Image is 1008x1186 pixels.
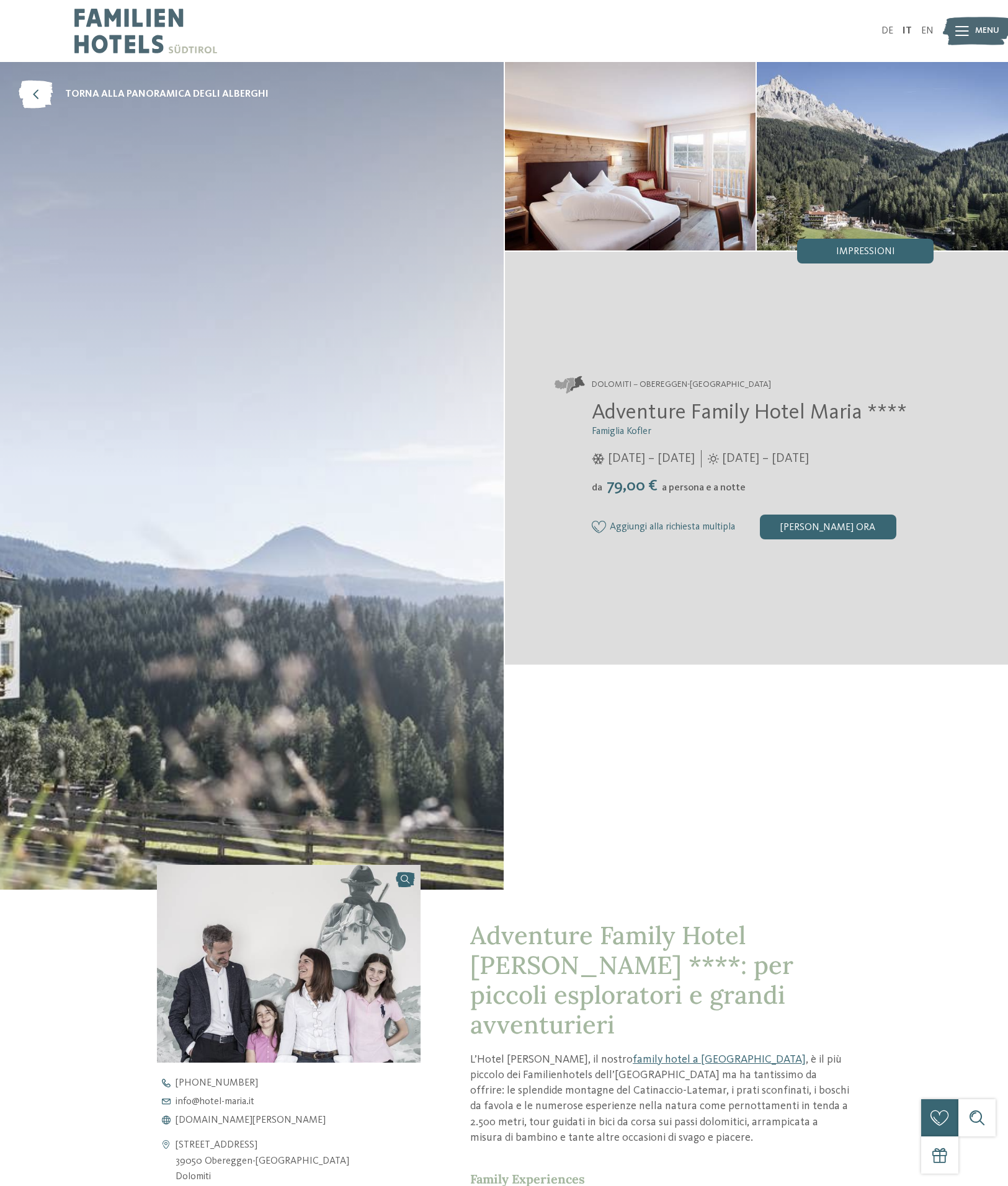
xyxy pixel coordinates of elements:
span: [DATE] – [DATE] [608,450,695,467]
div: [PERSON_NAME] ora [760,515,896,539]
a: [DOMAIN_NAME][PERSON_NAME] [157,1115,442,1125]
i: Orari d'apertura estate [708,453,719,464]
a: family hotel a [GEOGRAPHIC_DATA] [633,1054,806,1065]
a: torna alla panoramica degli alberghi [19,81,269,108]
a: IT [903,26,912,36]
a: EN [921,26,934,36]
p: L’Hotel [PERSON_NAME], il nostro , è il più piccolo dei Familienhotels dell’[GEOGRAPHIC_DATA] ma ... [470,1052,851,1146]
span: [DATE] – [DATE] [722,450,809,467]
img: Il family hotel a Obereggen per chi ama il piacere della scoperta [157,865,421,1063]
span: Impressioni [836,247,895,257]
span: [PHONE_NUMBER] [176,1078,258,1088]
span: Adventure Family Hotel Maria **** [592,402,907,423]
a: info@hotel-maria.it [157,1097,442,1107]
span: [DOMAIN_NAME][PERSON_NAME] [176,1115,326,1125]
span: Dolomiti – Obereggen-[GEOGRAPHIC_DATA] [592,379,771,391]
a: DE [881,26,893,36]
a: [PHONE_NUMBER] [157,1078,442,1088]
span: 79,00 € [604,478,661,494]
span: Menu [975,25,999,37]
span: Famiglia Kofler [592,427,651,436]
img: Il family hotel a Obereggen per chi ama il piacere della scoperta [757,62,1008,250]
span: Aggiungi alla richiesta multipla [610,522,735,533]
span: a persona e a notte [662,483,746,493]
span: info@ hotel-maria. it [176,1097,254,1107]
i: Orari d'apertura inverno [592,453,605,464]
span: da [592,483,602,493]
address: [STREET_ADDRESS] 39050 Obereggen-[GEOGRAPHIC_DATA] Dolomiti [176,1138,349,1185]
span: torna alla panoramica degli alberghi [65,87,269,101]
span: Adventure Family Hotel [PERSON_NAME] ****: per piccoli esploratori e grandi avventurieri [470,919,793,1040]
img: Il family hotel a Obereggen per chi ama il piacere della scoperta [505,62,756,250]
